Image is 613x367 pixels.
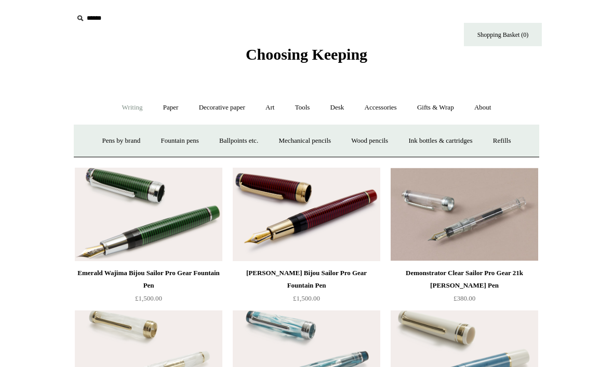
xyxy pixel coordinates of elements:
[355,94,406,121] a: Accessories
[391,168,538,261] a: Demonstrator Clear Sailor Pro Gear 21k MF Fountain Pen Demonstrator Clear Sailor Pro Gear 21k MF ...
[393,267,536,292] div: Demonstrator Clear Sailor Pro Gear 21k [PERSON_NAME] Pen
[399,127,482,155] a: Ink bottles & cartridges
[246,54,367,61] a: Choosing Keeping
[408,94,463,121] a: Gifts & Wrap
[151,127,208,155] a: Fountain pens
[77,267,220,292] div: Emerald Wajima Bijou Sailor Pro Gear Fountain Pen
[233,168,380,261] a: Ruby Wajima Bijou Sailor Pro Gear Fountain Pen Ruby Wajima Bijou Sailor Pro Gear Fountain Pen
[75,168,222,261] img: Emerald Wajima Bijou Sailor Pro Gear Fountain Pen
[465,94,501,121] a: About
[391,168,538,261] img: Demonstrator Clear Sailor Pro Gear 21k MF Fountain Pen
[293,294,320,302] span: £1,500.00
[286,94,319,121] a: Tools
[464,23,542,46] a: Shopping Basket (0)
[135,294,162,302] span: £1,500.00
[75,168,222,261] a: Emerald Wajima Bijou Sailor Pro Gear Fountain Pen Emerald Wajima Bijou Sailor Pro Gear Fountain Pen
[342,127,397,155] a: Wood pencils
[391,267,538,309] a: Demonstrator Clear Sailor Pro Gear 21k [PERSON_NAME] Pen £380.00
[154,94,188,121] a: Paper
[75,267,222,309] a: Emerald Wajima Bijou Sailor Pro Gear Fountain Pen £1,500.00
[484,127,521,155] a: Refills
[246,46,367,63] span: Choosing Keeping
[210,127,268,155] a: Ballpoints etc.
[454,294,475,302] span: £380.00
[269,127,340,155] a: Mechanical pencils
[233,168,380,261] img: Ruby Wajima Bijou Sailor Pro Gear Fountain Pen
[190,94,255,121] a: Decorative paper
[233,267,380,309] a: [PERSON_NAME] Bijou Sailor Pro Gear Fountain Pen £1,500.00
[235,267,378,292] div: [PERSON_NAME] Bijou Sailor Pro Gear Fountain Pen
[93,127,150,155] a: Pens by brand
[256,94,284,121] a: Art
[113,94,152,121] a: Writing
[321,94,354,121] a: Desk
